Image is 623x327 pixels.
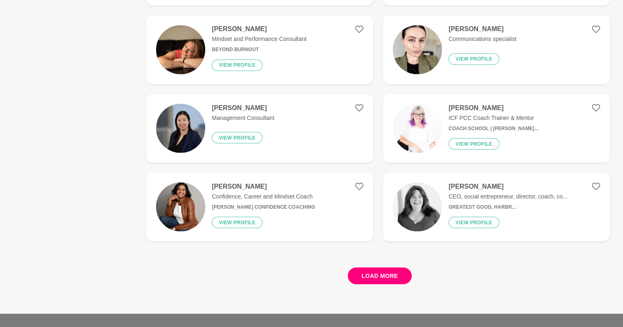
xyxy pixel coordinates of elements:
[212,113,274,122] p: Management Consultant
[156,25,205,74] img: 4eec38d89177ec50201c9b86d19ad92b613db66a-1000x667.jpg
[383,172,610,241] a: [PERSON_NAME]CEO, social entrepreneur, director, coach, co...Greatest Good, Harbr...View profile
[449,125,538,131] h6: Coach School | [PERSON_NAME]...
[393,25,442,74] img: f57684807768b7db383628406bc917f00ebb0196-2316x3088.jpg
[383,15,610,84] a: [PERSON_NAME]Communications specialistView profile
[212,192,315,201] p: Confidence, Career and Mindset Coach
[449,25,517,33] h4: [PERSON_NAME]
[449,216,499,228] button: View profile
[146,15,373,84] a: [PERSON_NAME]Mindset and Performance ConsultantBeyond BurnoutView profile
[156,104,205,153] img: 078f3bb0c79f39fd4ca1267473293b141fb497f2-400x250.jpg
[212,47,306,53] h6: Beyond Burnout
[212,216,263,228] button: View profile
[212,35,306,43] p: Mindset and Performance Consultant
[393,104,442,153] img: fce8846dfc9915dc30a9b5013df766b3f18915bb-3080x3838.jpg
[212,25,306,33] h4: [PERSON_NAME]
[212,182,315,190] h4: [PERSON_NAME]
[449,113,538,122] p: ICF PCC Coach Trainer & Mentor
[449,192,567,201] p: CEO, social entrepreneur, director, coach, co...
[212,59,263,71] button: View profile
[393,182,442,231] img: 16f74ce8fc436dd1413e5d960e147598d09f7027-500x499.jpg
[146,94,373,162] a: [PERSON_NAME]Management ConsultantView profile
[449,138,499,149] button: View profile
[146,172,373,241] a: [PERSON_NAME]Confidence, Career and Mindset Coach[PERSON_NAME] Confidence CoachingView profile
[212,204,315,210] h6: [PERSON_NAME] Confidence Coaching
[156,182,205,231] img: 61d3c87d136e5cabbf53b867e18e40da682d5660-576x864.jpg
[212,132,263,143] button: View profile
[449,104,538,112] h4: [PERSON_NAME]
[383,94,610,162] a: [PERSON_NAME]ICF PCC Coach Trainer & MentorCoach School | [PERSON_NAME]...View profile
[212,104,274,112] h4: [PERSON_NAME]
[348,267,412,284] button: Load more
[449,53,499,65] button: View profile
[449,204,567,210] h6: Greatest Good, Harbr...
[449,182,567,190] h4: [PERSON_NAME]
[449,35,517,43] p: Communications specialist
